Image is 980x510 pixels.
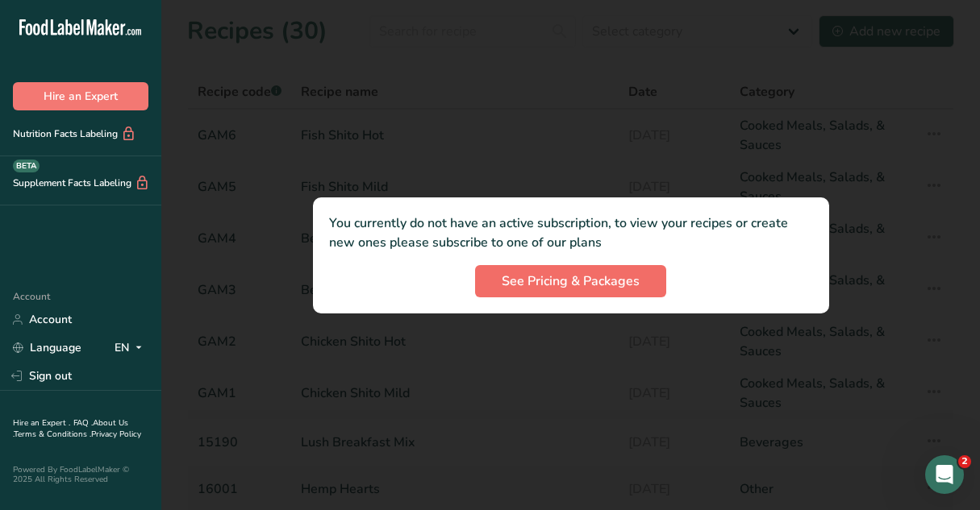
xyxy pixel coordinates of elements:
a: FAQ . [73,417,93,429]
button: See Pricing & Packages [475,265,666,297]
a: Language [13,334,81,362]
div: BETA [13,160,40,172]
span: See Pricing & Packages [502,272,640,291]
p: You currently do not have an active subscription, to view your recipes or create new ones please ... [329,214,813,252]
a: Privacy Policy [91,429,141,440]
iframe: Intercom live chat [925,455,964,494]
a: About Us . [13,417,128,440]
span: 2 [958,455,971,468]
div: Powered By FoodLabelMaker © 2025 All Rights Reserved [13,465,148,484]
a: Hire an Expert . [13,417,70,429]
button: Hire an Expert [13,82,148,110]
a: Terms & Conditions . [14,429,91,440]
div: EN [115,338,148,358]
